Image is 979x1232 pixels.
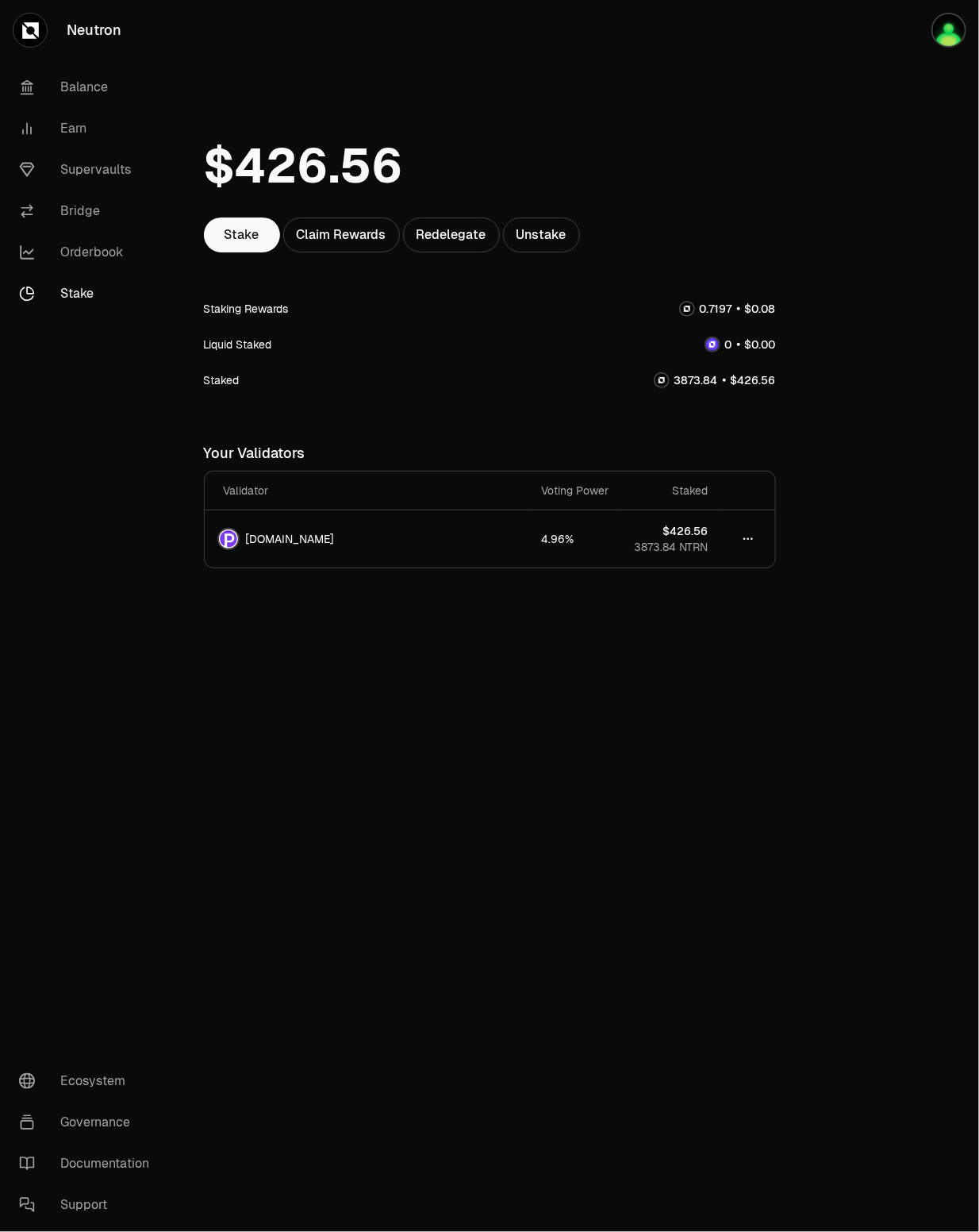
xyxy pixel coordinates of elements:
a: Unstake [503,218,580,252]
div: Your Validators [204,436,776,471]
a: Stake [6,273,171,314]
th: Validator [205,472,529,510]
img: Keplr primary wallet [931,13,966,48]
img: dNTRN Logo [706,338,719,351]
a: Governance [6,1102,171,1143]
img: NTRN Logo [681,302,693,315]
a: Orderbook [6,232,171,273]
a: Support [6,1184,171,1226]
a: Supervaults [6,149,171,191]
a: Ecosystem [6,1061,171,1102]
a: Bridge [6,191,171,232]
a: Documentation [6,1143,171,1184]
div: Staked [204,372,240,388]
td: 4.96% [529,510,622,568]
a: Earn [6,108,171,149]
div: Claim Rewards [283,218,400,252]
th: Voting Power [529,472,622,510]
a: Stake [204,218,280,252]
span: [DOMAIN_NAME] [246,531,335,547]
div: Staking Rewards [204,301,289,317]
a: Redelegate [403,218,500,252]
span: 3873.84 NTRN [635,539,708,555]
img: NTRN Logo [655,374,668,387]
a: Balance [6,67,171,108]
div: Liquid Staked [204,337,272,352]
img: polkachu.com Logo [217,528,240,550]
div: Staked [635,483,708,499]
span: $426.56 [663,523,708,539]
